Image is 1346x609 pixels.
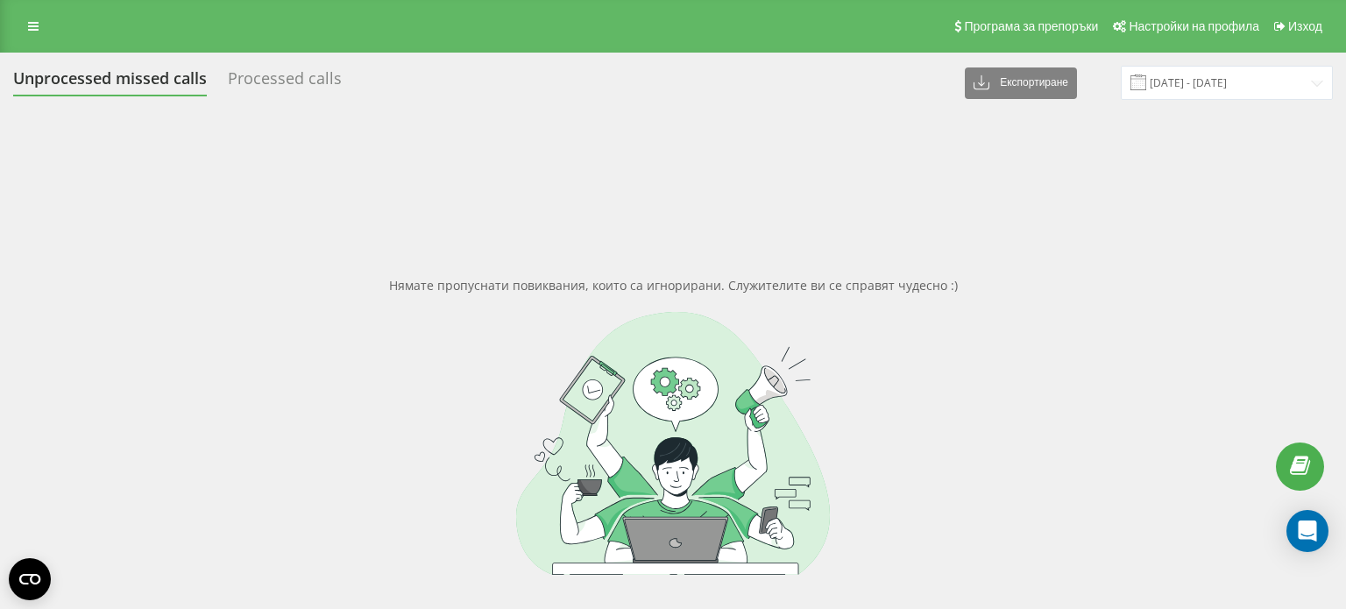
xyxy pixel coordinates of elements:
[1288,19,1322,33] span: Изход
[1129,19,1259,33] span: Настройки на профила
[1286,510,1328,552] div: Open Intercom Messenger
[13,69,207,96] div: Unprocessed missed calls
[965,67,1077,99] button: Експортиране
[228,69,342,96] div: Processed calls
[964,19,1098,33] span: Програма за препоръки
[9,558,51,600] button: Open CMP widget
